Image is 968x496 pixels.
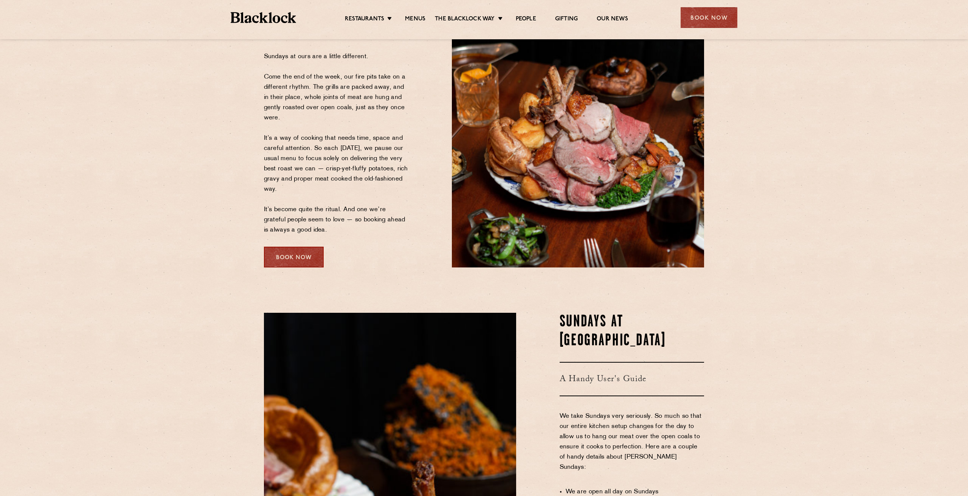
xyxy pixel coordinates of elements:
a: Our News [597,15,628,24]
h2: Sundays at [GEOGRAPHIC_DATA] [560,313,704,351]
div: Book Now [681,7,737,28]
a: People [516,15,536,24]
div: Book Now [264,247,324,267]
a: Menus [405,15,425,24]
p: Sundays at ours are a little different. Come the end of the week, our fire pits take on a differe... [264,52,409,235]
p: We take Sundays very seriously. So much so that our entire kitchen setup changes for the day to a... [560,411,704,483]
h3: A Handy User's Guide [560,362,704,396]
a: The Blacklock Way [435,15,495,24]
img: BL_Textured_Logo-footer-cropped.svg [231,12,296,23]
a: Gifting [555,15,578,24]
a: Restaurants [345,15,384,24]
